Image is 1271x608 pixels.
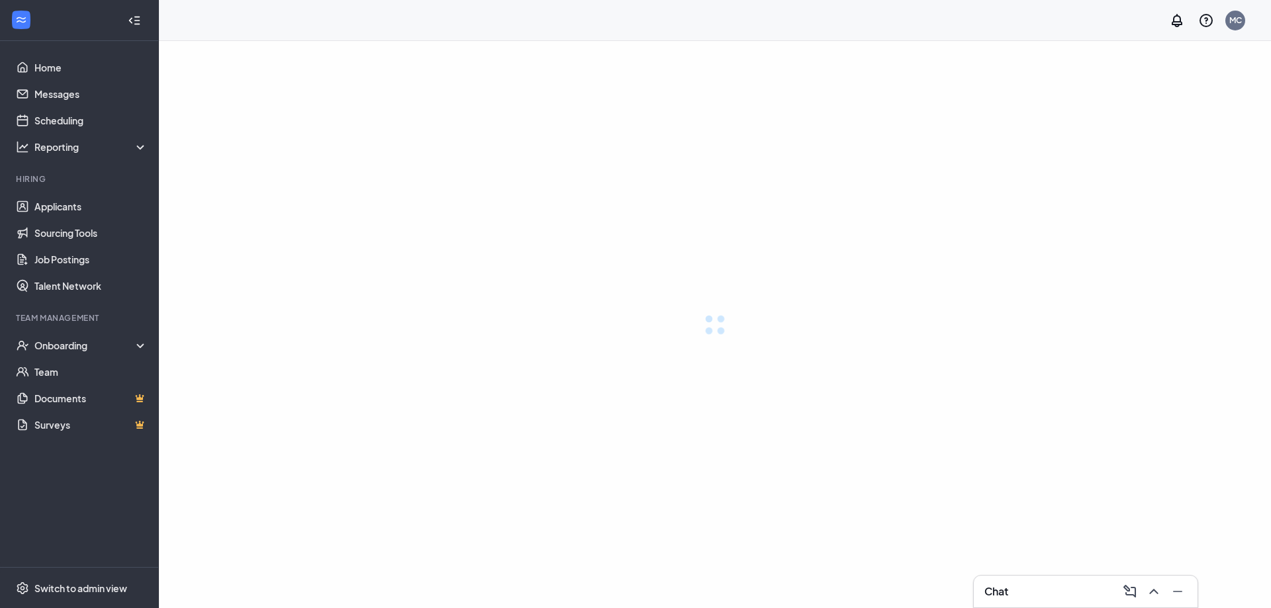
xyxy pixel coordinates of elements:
[16,173,145,185] div: Hiring
[34,385,148,412] a: DocumentsCrown
[1198,13,1214,28] svg: QuestionInfo
[34,193,148,220] a: Applicants
[16,582,29,595] svg: Settings
[15,13,28,26] svg: WorkstreamLogo
[16,312,145,324] div: Team Management
[34,582,127,595] div: Switch to admin view
[16,140,29,153] svg: Analysis
[1169,13,1185,28] svg: Notifications
[1146,584,1162,599] svg: ChevronUp
[34,140,148,153] div: Reporting
[34,81,148,107] a: Messages
[1166,581,1187,602] button: Minimize
[16,339,29,352] svg: UserCheck
[34,246,148,273] a: Job Postings
[1122,584,1138,599] svg: ComposeMessage
[1118,581,1139,602] button: ComposeMessage
[34,107,148,134] a: Scheduling
[1170,584,1186,599] svg: Minimize
[128,14,141,27] svg: Collapse
[1142,581,1163,602] button: ChevronUp
[34,273,148,299] a: Talent Network
[984,584,1008,599] h3: Chat
[34,339,148,352] div: Onboarding
[34,412,148,438] a: SurveysCrown
[34,220,148,246] a: Sourcing Tools
[34,54,148,81] a: Home
[34,359,148,385] a: Team
[1229,15,1242,26] div: MC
